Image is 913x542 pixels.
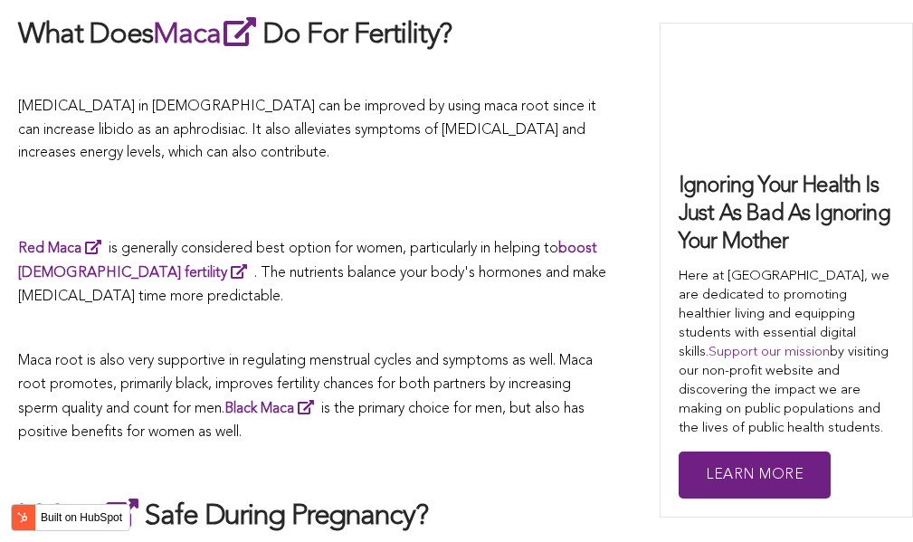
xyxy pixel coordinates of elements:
[12,507,33,528] img: HubSpot sprocket logo
[11,504,130,531] button: Built on HubSpot
[18,354,593,440] span: Maca root is also very supportive in regulating menstrual cycles and symptoms as well. Maca root ...
[18,242,81,256] strong: Red Maca
[679,452,831,499] a: Learn More
[18,495,606,537] h2: Is Safe During Pregnancy?
[153,21,262,50] a: Maca
[823,455,913,542] iframe: Chat Widget
[224,402,294,416] strong: Black Maca
[33,506,129,529] label: Built on HubSpot
[18,242,109,256] a: Red Maca
[18,242,606,304] span: is generally considered best option for women, particularly in helping to . The nutrients balance...
[224,402,321,416] a: Black Maca
[18,14,606,55] h2: What Does Do For Fertility?
[35,502,145,531] a: Maca
[18,100,596,160] span: [MEDICAL_DATA] in [DEMOGRAPHIC_DATA] can be improved by using maca root since it can increase lib...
